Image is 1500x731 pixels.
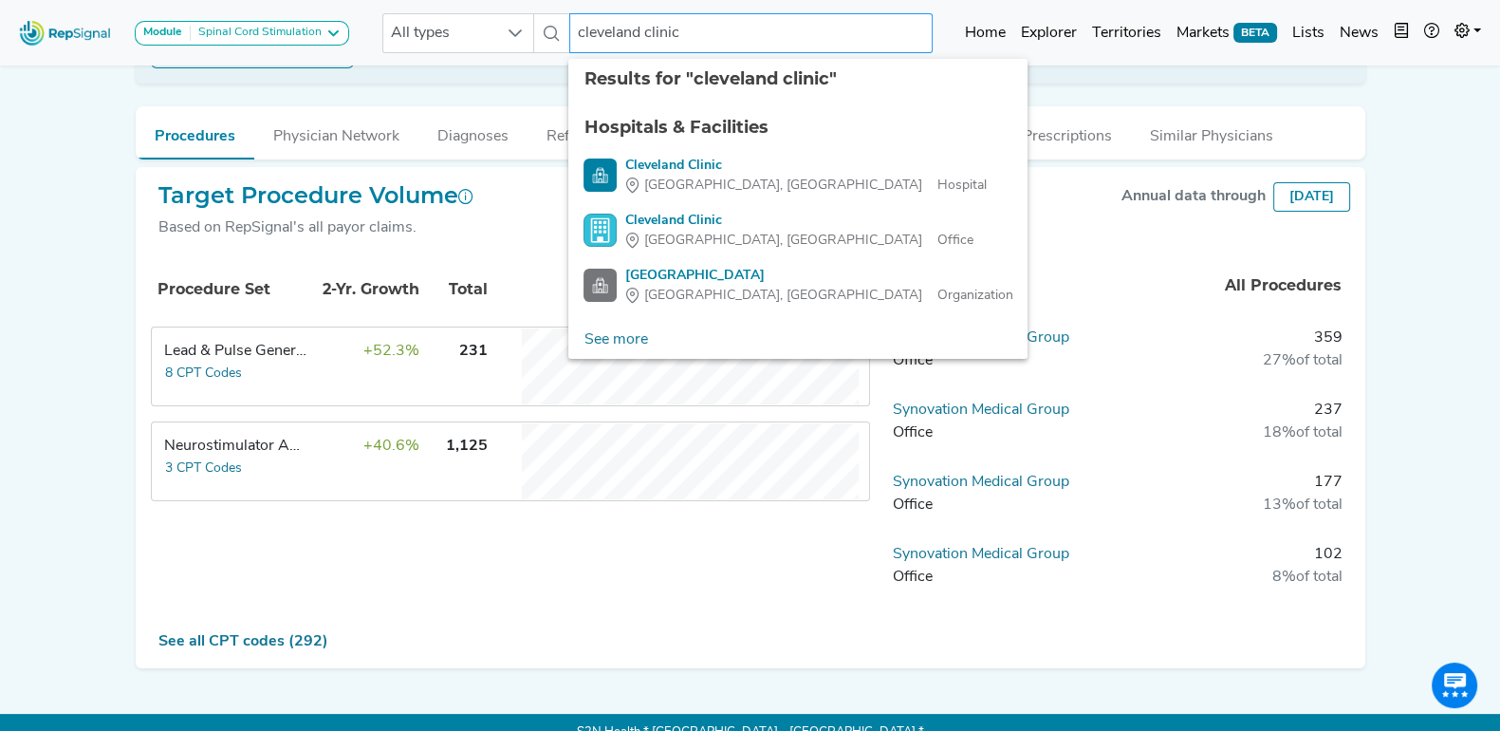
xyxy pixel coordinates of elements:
button: Intel Book [1386,14,1417,52]
a: [GEOGRAPHIC_DATA][GEOGRAPHIC_DATA], [GEOGRAPHIC_DATA]Organization [583,266,1012,306]
th: Total [424,257,491,322]
div: Annual data through [1121,185,1266,208]
a: Cleveland Clinic[GEOGRAPHIC_DATA], [GEOGRAPHIC_DATA]Hospital [583,156,1012,196]
button: Physician Network [254,106,418,158]
div: of total [1125,566,1343,589]
a: Cleveland Clinic[GEOGRAPHIC_DATA], [GEOGRAPHIC_DATA]Office [583,211,1012,251]
button: ModuleSpinal Cord Stimulation [135,21,349,46]
a: See all CPT codes (292) [158,634,328,649]
div: Office [893,422,1110,444]
td: Synovation Medical Group [885,543,1118,600]
td: 102 [1118,543,1350,600]
button: Procedures [136,106,254,159]
a: Synovation Medical Group [893,403,1069,418]
td: Synovation Medical Group [885,471,1118,528]
span: 8% [1271,570,1295,585]
span: 18% [1262,425,1295,440]
img: Office Search Icon [583,214,617,247]
th: All Procedures [1118,254,1349,317]
a: News [1332,14,1386,52]
div: Hospitals & Facilities [583,115,1012,141]
div: Hospital [624,176,986,196]
button: 3 CPT Codes [164,458,243,479]
span: +52.3% [363,344,419,359]
td: 237 [1118,399,1350,456]
div: Organization [624,286,1012,306]
div: [DATE] [1273,182,1350,212]
img: Facility Search Icon [583,269,617,302]
div: Based on RepSignal's all payor claims. [158,216,473,239]
a: See more [568,321,662,359]
button: Prescriptions [1004,106,1131,158]
span: 13% [1262,497,1295,513]
div: of total [1125,349,1343,372]
span: 1,125 [446,439,488,454]
span: [GEOGRAPHIC_DATA], [GEOGRAPHIC_DATA] [643,286,921,306]
span: All types [383,14,497,52]
span: BETA [1233,23,1277,42]
div: Office [624,231,972,251]
button: 8 CPT Codes [164,363,243,384]
li: Cleveland Clinic [568,148,1028,203]
a: Home [957,14,1013,52]
div: Spinal Cord Stimulation [191,26,322,41]
button: Diagnoses [418,106,528,158]
span: 27% [1262,353,1295,368]
th: 2-Yr. Growth [299,257,422,322]
span: +40.6% [363,439,419,454]
a: Lists [1285,14,1332,52]
span: [GEOGRAPHIC_DATA], [GEOGRAPHIC_DATA] [643,176,921,196]
a: Synovation Medical Group [893,547,1069,562]
div: of total [1125,422,1343,444]
div: [GEOGRAPHIC_DATA] [624,266,1012,286]
div: Cleveland Clinic [624,211,972,231]
span: [GEOGRAPHIC_DATA], [GEOGRAPHIC_DATA] [643,231,921,251]
span: 231 [459,344,488,359]
div: Cleveland Clinic [624,156,986,176]
div: Neurostimulator Analysis [164,435,306,458]
li: Cleveland Clinic Avon Hospital [568,258,1028,313]
th: Procedure Set [155,257,297,322]
div: Office [893,566,1110,589]
div: Office [893,349,1110,372]
span: Results for "cleveland clinic" [583,68,836,89]
strong: Module [143,27,182,38]
div: Office [893,494,1110,516]
div: Lead & Pulse Generator [164,340,306,363]
td: 359 [1118,327,1350,384]
a: Synovation Medical Group [893,475,1069,490]
div: of total [1125,494,1343,516]
td: Synovation Medical Group [885,399,1118,456]
button: Similar Physicians [1131,106,1292,158]
a: MarketsBETA [1169,14,1285,52]
button: Referrals [528,106,626,158]
a: Territories [1084,14,1169,52]
a: Explorer [1013,14,1084,52]
img: Hospital Search Icon [583,159,617,192]
input: Search a physician or facility [569,13,932,53]
td: 177 [1118,471,1350,528]
h2: Target Procedure Volume [158,182,473,210]
li: Cleveland Clinic [568,203,1028,258]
